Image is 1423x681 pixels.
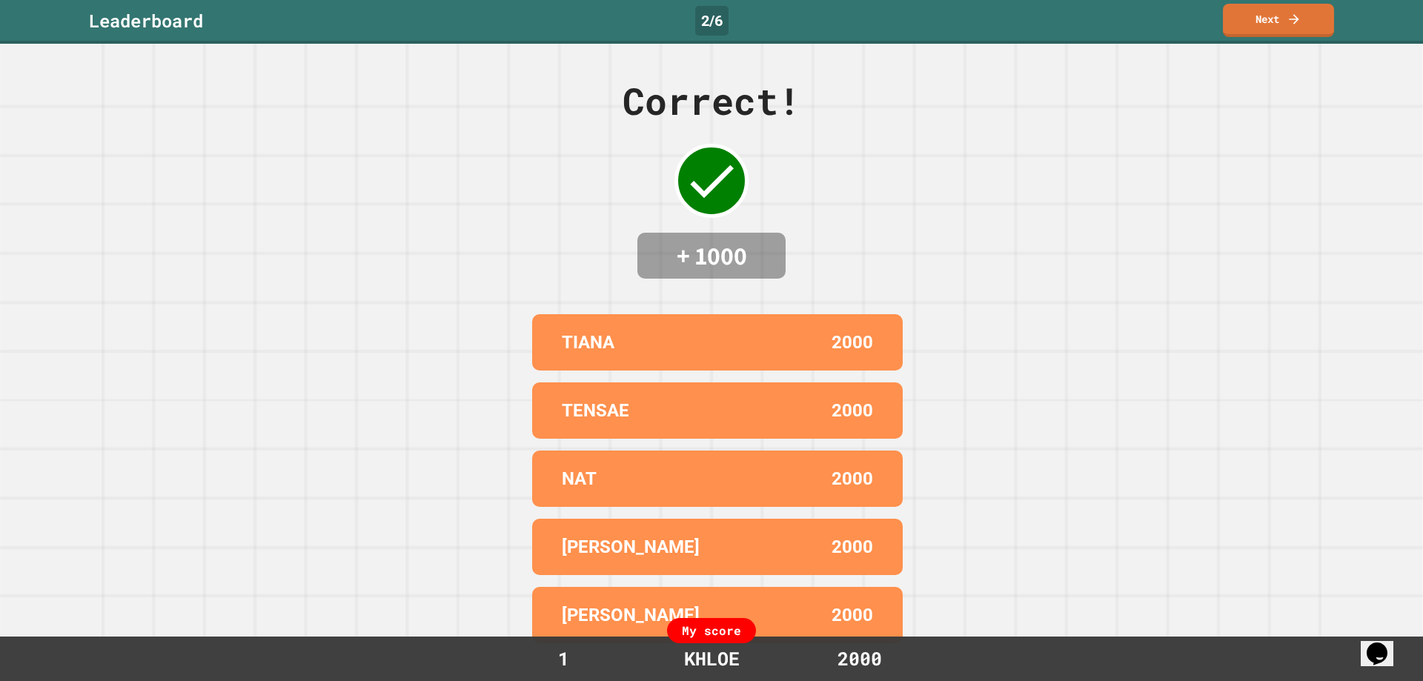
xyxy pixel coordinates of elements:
p: 2000 [832,329,873,356]
p: TIANA [562,329,614,356]
p: 2000 [832,602,873,628]
p: NAT [562,465,597,492]
p: 2000 [832,465,873,492]
a: Next [1223,4,1334,37]
p: [PERSON_NAME] [562,602,700,628]
div: 1 [508,645,619,673]
div: 2 / 6 [695,6,729,36]
div: KHLOE [669,645,754,673]
div: 2000 [804,645,915,673]
div: My score [667,618,756,643]
p: 2000 [832,534,873,560]
p: TENSAE [562,397,629,424]
h4: + 1000 [652,240,771,271]
p: 2000 [832,397,873,424]
div: Correct! [623,73,800,129]
p: [PERSON_NAME] [562,534,700,560]
iframe: chat widget [1361,622,1408,666]
div: Leaderboard [89,7,203,34]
